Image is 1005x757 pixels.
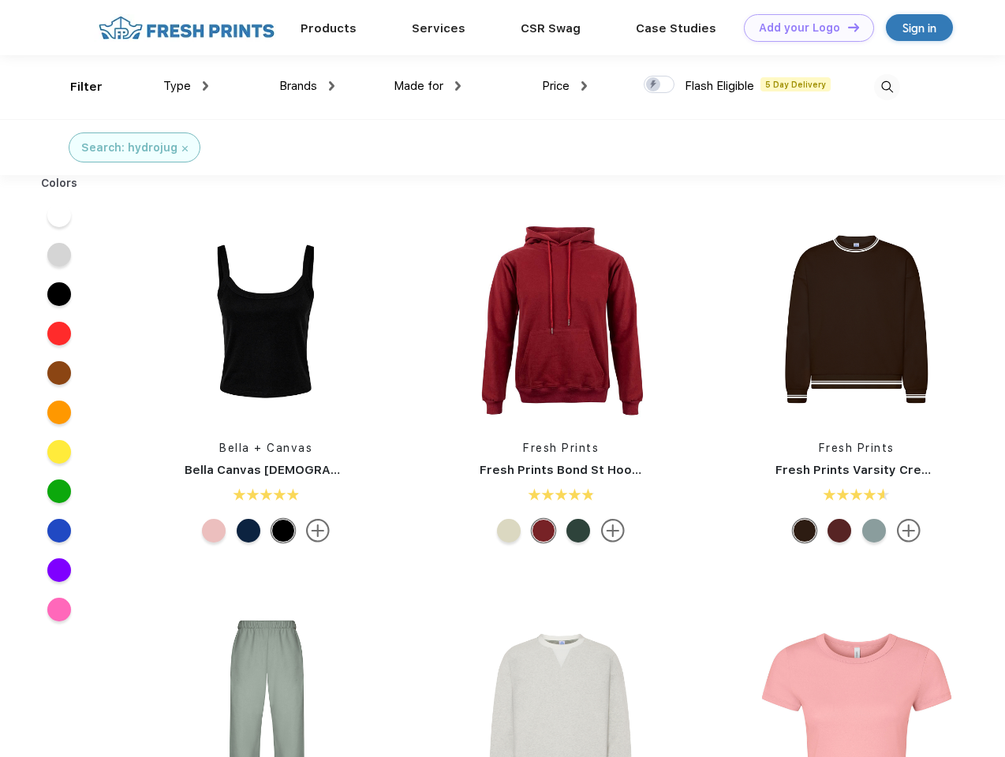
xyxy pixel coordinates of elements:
[329,81,334,91] img: dropdown.png
[94,14,279,42] img: fo%20logo%202.webp
[182,146,188,151] img: filter_cancel.svg
[759,21,840,35] div: Add your Logo
[532,519,555,543] div: Crimson mto
[902,19,936,37] div: Sign in
[685,79,754,93] span: Flash Eligible
[581,81,587,91] img: dropdown.png
[497,519,521,543] div: Beige
[819,442,895,454] a: Fresh Prints
[523,442,599,454] a: Fresh Prints
[185,463,560,477] a: Bella Canvas [DEMOGRAPHIC_DATA]' Micro Ribbed Scoop Tank
[456,214,666,424] img: func=resize&h=266
[862,519,886,543] div: Slate Blue
[566,519,590,543] div: Forest
[828,519,851,543] div: Burgundy
[306,519,330,543] img: more.svg
[874,74,900,100] img: desktop_search.svg
[848,23,859,32] img: DT
[394,79,443,93] span: Made for
[161,214,371,424] img: func=resize&h=266
[752,214,962,424] img: func=resize&h=266
[301,21,357,35] a: Products
[542,79,570,93] span: Price
[886,14,953,41] a: Sign in
[219,442,312,454] a: Bella + Canvas
[455,81,461,91] img: dropdown.png
[480,463,651,477] a: Fresh Prints Bond St Hoodie
[897,519,921,543] img: more.svg
[279,79,317,93] span: Brands
[237,519,260,543] div: Solid Navy Blend
[202,519,226,543] div: Solid Pink Blend
[760,77,831,91] span: 5 Day Delivery
[601,519,625,543] img: more.svg
[29,175,90,192] div: Colors
[775,463,960,477] a: Fresh Prints Varsity Crewneck
[271,519,295,543] div: Solid Blk Blend
[793,519,816,543] div: Dark Chocolate
[203,81,208,91] img: dropdown.png
[70,78,103,96] div: Filter
[81,140,177,156] div: Search: hydrojug
[163,79,191,93] span: Type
